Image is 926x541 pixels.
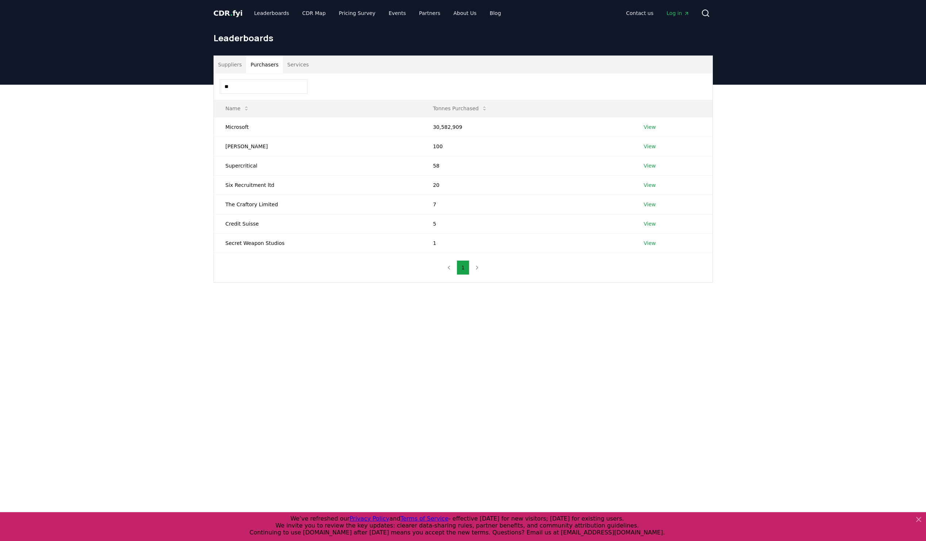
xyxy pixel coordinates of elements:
button: Services [283,56,313,73]
span: Log in [666,9,689,17]
td: 1 [421,233,632,253]
td: Microsoft [214,117,422,137]
td: 20 [421,175,632,195]
td: 58 [421,156,632,175]
td: Supercritical [214,156,422,175]
td: 5 [421,214,632,233]
td: 30,582,909 [421,117,632,137]
a: Log in [661,7,695,20]
button: Purchasers [246,56,283,73]
button: Suppliers [214,56,246,73]
a: View [644,220,656,227]
a: Blog [484,7,507,20]
a: View [644,239,656,247]
a: Leaderboards [248,7,295,20]
a: Partners [413,7,446,20]
h1: Leaderboards [214,32,713,44]
span: CDR fyi [214,9,243,18]
a: View [644,201,656,208]
nav: Main [248,7,507,20]
a: About Us [447,7,482,20]
a: View [644,162,656,169]
button: Tonnes Purchased [427,101,493,116]
button: 1 [457,260,469,275]
td: The Craftory Limited [214,195,422,214]
nav: Main [620,7,695,20]
td: 100 [421,137,632,156]
span: . [230,9,233,18]
a: CDR.fyi [214,8,243,18]
td: Six Recruitment ltd [214,175,422,195]
a: CDR Map [296,7,331,20]
td: [PERSON_NAME] [214,137,422,156]
button: Name [220,101,255,116]
a: View [644,181,656,189]
td: Credit Suisse [214,214,422,233]
a: Pricing Survey [333,7,381,20]
a: Contact us [620,7,659,20]
a: View [644,143,656,150]
a: View [644,123,656,131]
td: Secret Weapon Studios [214,233,422,253]
td: 7 [421,195,632,214]
a: Events [383,7,412,20]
